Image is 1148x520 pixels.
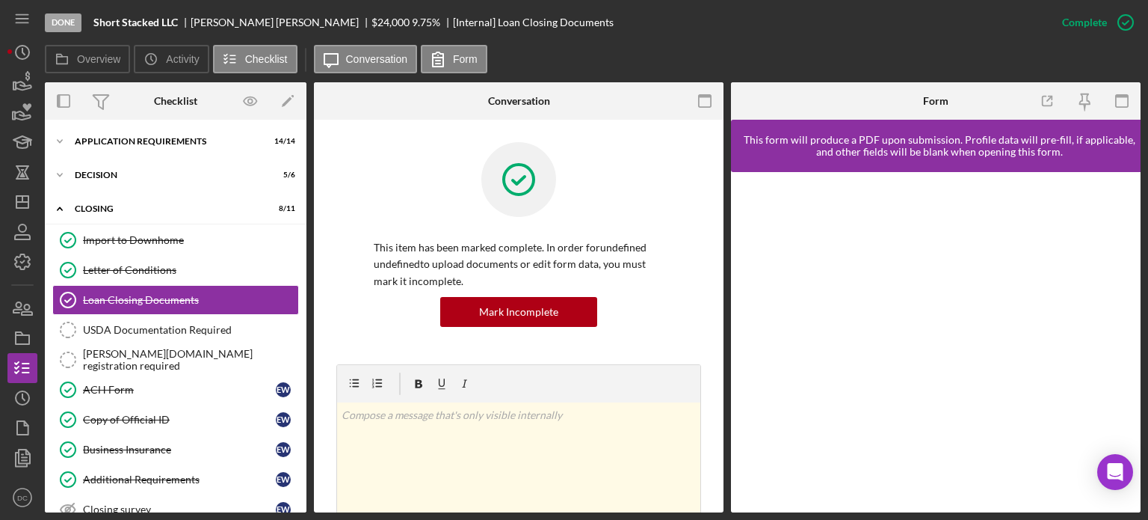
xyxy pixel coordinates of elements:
[52,435,299,465] a: Business InsuranceEW
[83,324,298,336] div: USDA Documentation Required
[191,16,371,28] div: [PERSON_NAME] [PERSON_NAME]
[268,171,295,180] div: 5 / 6
[453,53,478,65] label: Form
[52,465,299,495] a: Additional RequirementsEW
[75,204,258,213] div: CLOSING
[83,474,276,486] div: Additional Requirements
[276,412,291,427] div: E W
[268,204,295,213] div: 8 / 11
[52,405,299,435] a: Copy of Official IDEW
[276,442,291,457] div: E W
[412,16,440,28] div: 9.75 %
[52,255,299,285] a: Letter of Conditions
[166,53,199,65] label: Activity
[83,234,298,246] div: Import to Downhome
[83,264,298,276] div: Letter of Conditions
[52,315,299,345] a: USDA Documentation Required
[93,16,178,28] b: Short Stacked LLC
[371,16,410,28] div: $24,000
[738,134,1141,158] div: This form will produce a PDF upon submission. Profile data will pre-fill, if applicable, and othe...
[52,285,299,315] a: Loan Closing Documents
[276,382,291,397] div: E W
[346,53,408,65] label: Conversation
[268,137,295,146] div: 14 / 14
[276,502,291,517] div: E W
[77,53,120,65] label: Overview
[83,294,298,306] div: Loan Closing Documents
[75,171,258,180] div: Decision
[52,225,299,255] a: Import to Downhome
[1062,7,1107,37] div: Complete
[83,504,276,516] div: Closing survey
[83,414,276,426] div: Copy of Official ID
[746,187,1127,498] iframe: Lenderfit form
[1047,7,1141,37] button: Complete
[17,494,28,502] text: DC
[453,16,614,28] div: [Internal] Loan Closing Documents
[83,384,276,396] div: ACH Form
[213,45,297,73] button: Checklist
[488,95,550,107] div: Conversation
[154,95,197,107] div: Checklist
[421,45,487,73] button: Form
[245,53,288,65] label: Checklist
[440,297,597,327] button: Mark Incomplete
[479,297,558,327] div: Mark Incomplete
[1097,454,1133,490] div: Open Intercom Messenger
[134,45,209,73] button: Activity
[45,13,81,32] div: Done
[75,137,258,146] div: APPLICATION REQUIREMENTS
[52,375,299,405] a: ACH FormEW
[83,444,276,456] div: Business Insurance
[314,45,418,73] button: Conversation
[276,472,291,487] div: E W
[374,239,664,290] p: This item has been marked complete. In order for undefined undefined to upload documents or edit ...
[52,345,299,375] a: [PERSON_NAME][DOMAIN_NAME] registration required
[7,483,37,513] button: DC
[83,348,298,372] div: [PERSON_NAME][DOMAIN_NAME] registration required
[923,95,948,107] div: Form
[45,45,130,73] button: Overview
